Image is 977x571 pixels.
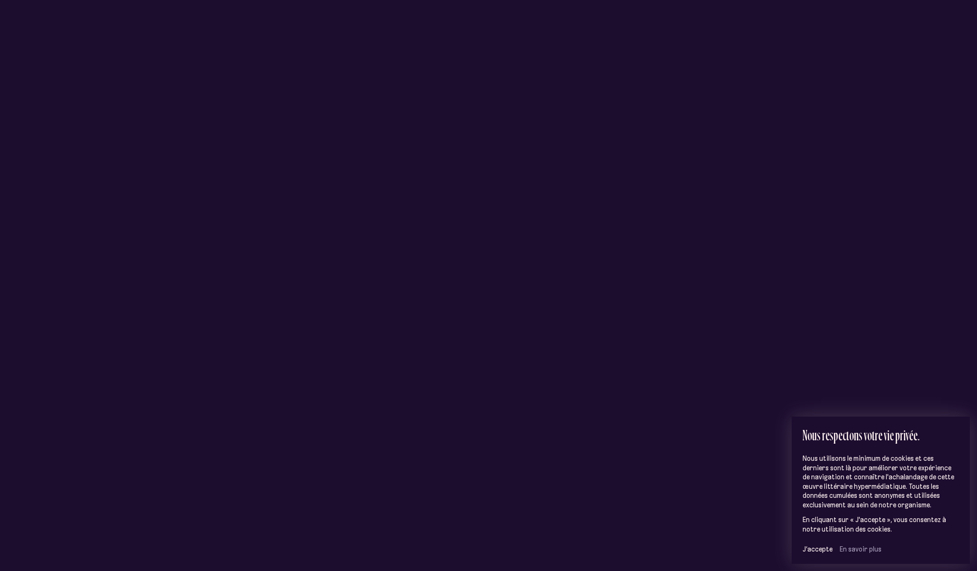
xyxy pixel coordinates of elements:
[803,515,959,534] p: En cliquant sur « J'accepte », vous consentez à notre utilisation des cookies.
[803,545,833,553] button: J’accepte
[840,545,881,553] a: En savoir plus
[803,454,959,510] p: Nous utilisons le minimum de cookies et ces derniers sont là pour améliorer votre expérience de n...
[803,427,959,443] h2: Nous respectons votre vie privée.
